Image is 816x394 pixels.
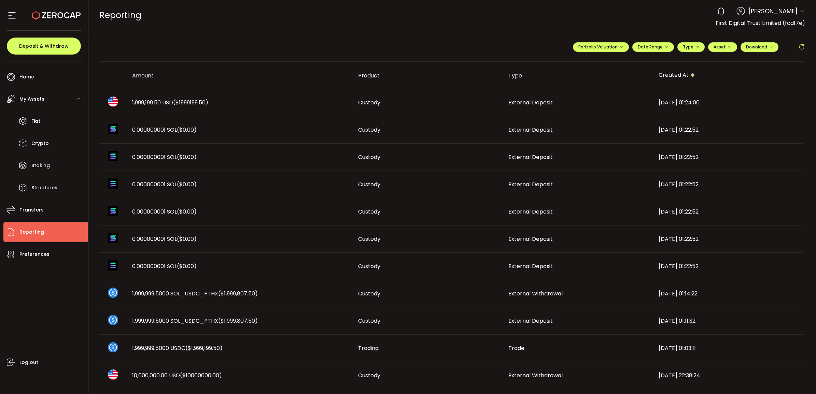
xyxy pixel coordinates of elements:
[632,42,674,52] button: Date Range
[508,344,524,352] span: Trade
[508,99,553,106] span: External Deposit
[108,206,118,216] img: sol_portfolio.png
[19,249,50,259] span: Preferences
[578,44,623,50] span: Portfolio Valuation
[653,99,803,106] div: [DATE] 01:24:06
[741,42,778,52] button: Download
[358,99,380,106] span: Custody
[653,180,803,188] div: [DATE] 01:22:52
[177,262,197,270] span: ($0.00)
[132,153,197,161] span: 0.000000001 SOL
[503,72,653,79] div: Type
[132,180,197,188] span: 0.000000001 SOL
[19,44,69,48] span: Deposit & Withdraw
[108,124,118,134] img: sol_portfolio.png
[683,44,699,50] span: Type
[132,208,197,216] span: 0.000000001 SOL
[677,42,705,52] button: Type
[508,317,553,325] span: External Deposit
[716,19,805,27] span: First Digital Trust Limited (fcd17e)
[746,44,773,50] span: Download
[638,44,669,50] span: Date Range
[358,262,380,270] span: Custody
[653,290,803,297] div: [DATE] 01:14:22
[358,317,380,325] span: Custody
[31,161,50,171] span: Staking
[573,42,629,52] button: Portfolio Valuation
[132,317,258,325] span: 1,999,999.5000 SOL_USDC_PTHX
[108,342,118,352] img: usdc_portfolio.svg
[108,288,118,298] img: sol_usdc_pthx_portfolio.png
[108,233,118,243] img: sol_portfolio.png
[108,315,118,325] img: sol_usdc_pthx_portfolio.png
[108,151,118,161] img: sol_portfolio.png
[177,126,197,134] span: ($0.00)
[218,317,258,325] span: ($1,999,807.50)
[31,183,57,193] span: Structures
[19,205,44,215] span: Transfers
[508,180,553,188] span: External Deposit
[19,357,38,367] span: Log out
[132,290,258,297] span: 1,999,999.5000 SOL_USDC_PTHX
[185,344,223,352] span: ($1,999,199.50)
[177,180,197,188] span: ($0.00)
[358,371,380,379] span: Custody
[653,70,803,81] div: Created At
[218,290,258,297] span: ($1,999,807.50)
[132,126,197,134] span: 0.000000001 SOL
[653,317,803,325] div: [DATE] 01:11:32
[708,42,737,52] button: Asset
[132,99,208,106] span: 1,999,199.50 USD
[508,235,553,243] span: External Deposit
[358,126,380,134] span: Custody
[108,369,118,380] img: usd_portfolio.svg
[508,290,563,297] span: External Withdrawal
[508,208,553,216] span: External Deposit
[108,97,118,107] img: usd_portfolio.svg
[358,344,379,352] span: Trading
[177,208,197,216] span: ($0.00)
[99,9,141,21] span: Reporting
[19,227,44,237] span: Reporting
[31,138,49,148] span: Crypto
[653,235,803,243] div: [DATE] 01:22:52
[19,72,34,82] span: Home
[653,153,803,161] div: [DATE] 01:22:52
[358,235,380,243] span: Custody
[714,44,726,50] span: Asset
[782,361,816,394] iframe: Chat Widget
[353,72,503,79] div: Product
[358,290,380,297] span: Custody
[358,153,380,161] span: Custody
[108,178,118,189] img: sol_portfolio.png
[132,371,222,379] span: 10,000,000.00 USD
[127,72,353,79] div: Amount
[653,262,803,270] div: [DATE] 01:22:52
[19,94,44,104] span: My Assets
[358,208,380,216] span: Custody
[132,262,197,270] span: 0.000000001 SOL
[180,371,222,379] span: ($10000000.00)
[653,126,803,134] div: [DATE] 01:22:52
[132,344,223,352] span: 1,999,999.5000 USDC
[132,235,197,243] span: 0.000000001 SOL
[177,235,197,243] span: ($0.00)
[508,262,553,270] span: External Deposit
[748,6,798,16] span: [PERSON_NAME]
[173,99,208,106] span: ($1999199.50)
[508,153,553,161] span: External Deposit
[653,208,803,216] div: [DATE] 01:22:52
[653,344,803,352] div: [DATE] 01:03:11
[108,260,118,271] img: sol_portfolio.png
[177,153,197,161] span: ($0.00)
[508,371,563,379] span: External Withdrawal
[358,180,380,188] span: Custody
[653,371,803,379] div: [DATE] 22:38:24
[7,38,81,55] button: Deposit & Withdraw
[31,116,40,126] span: Fiat
[508,126,553,134] span: External Deposit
